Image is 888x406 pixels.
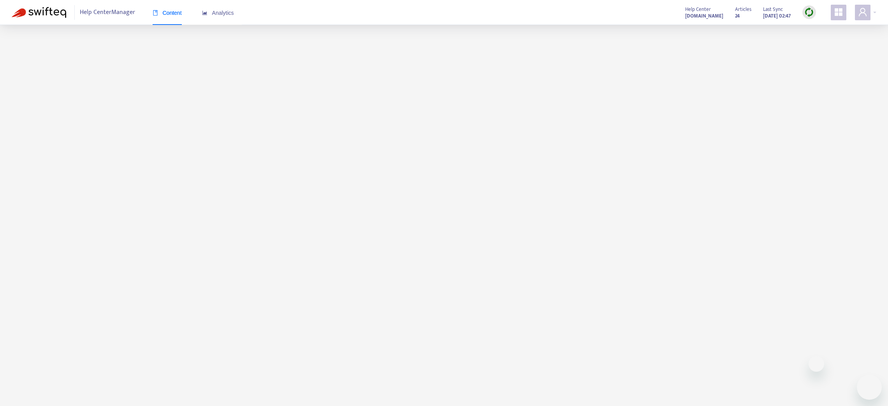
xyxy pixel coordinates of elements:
[763,12,791,20] strong: [DATE] 02:47
[834,7,843,17] span: appstore
[153,10,182,16] span: Content
[763,5,783,14] span: Last Sync
[685,11,723,20] a: [DOMAIN_NAME]
[735,5,751,14] span: Articles
[685,5,711,14] span: Help Center
[858,7,867,17] span: user
[80,5,135,20] span: Help Center Manager
[153,10,158,16] span: book
[809,356,824,372] iframe: Close message
[685,12,723,20] strong: [DOMAIN_NAME]
[804,7,814,17] img: sync.dc5367851b00ba804db3.png
[857,375,882,400] iframe: Button to launch messaging window
[202,10,207,16] span: area-chart
[12,7,66,18] img: Swifteq
[735,12,740,20] strong: 24
[202,10,234,16] span: Analytics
